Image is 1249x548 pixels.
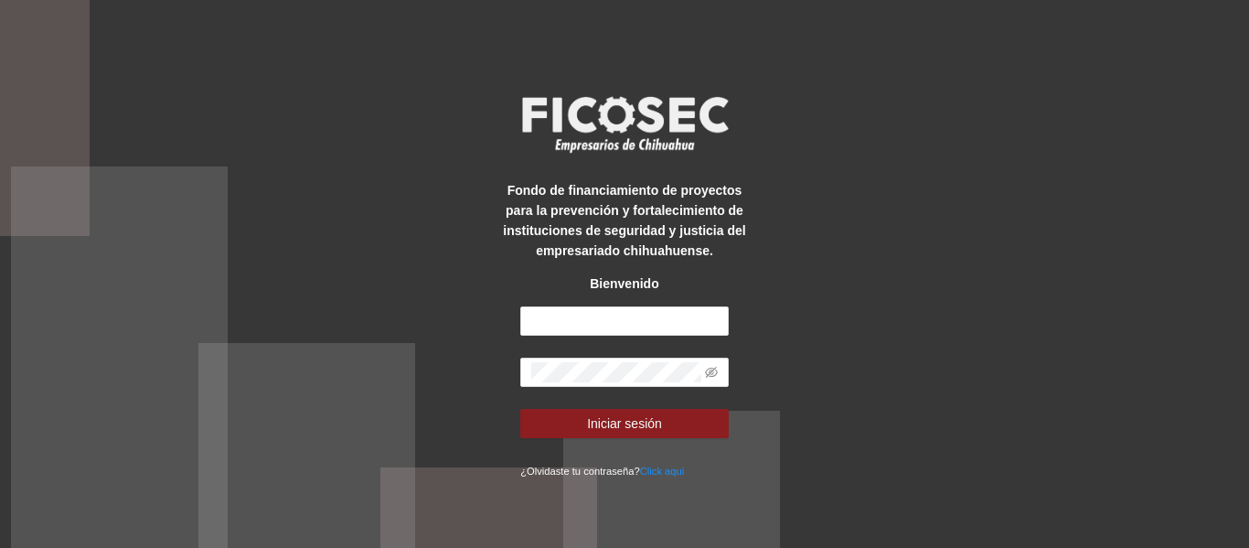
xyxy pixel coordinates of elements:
strong: Bienvenido [590,276,658,291]
span: Iniciar sesión [587,414,662,434]
img: logo [510,91,739,158]
strong: Fondo de financiamiento de proyectos para la prevención y fortalecimiento de instituciones de seg... [503,183,745,258]
button: Iniciar sesión [520,409,729,438]
span: eye-invisible [705,366,718,379]
small: ¿Olvidaste tu contraseña? [520,466,684,477]
a: Click aqui [640,466,685,477]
